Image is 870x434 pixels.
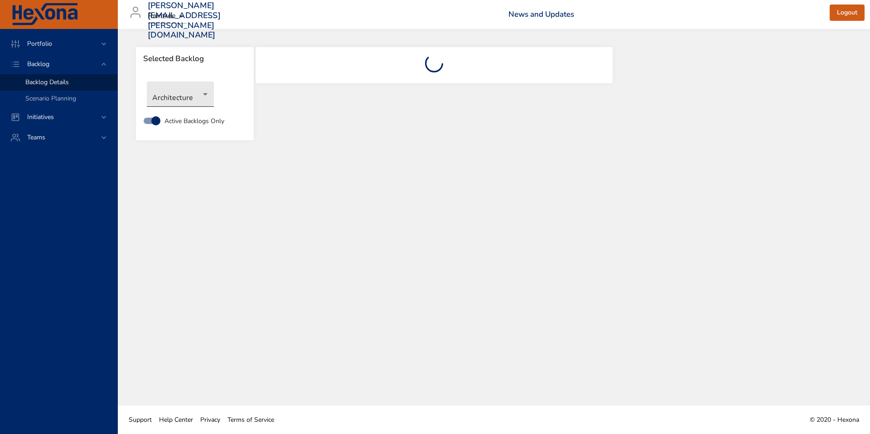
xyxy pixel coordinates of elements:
[837,7,857,19] span: Logout
[830,5,865,21] button: Logout
[20,39,59,48] span: Portfolio
[147,81,214,107] div: Architecture
[25,94,76,103] span: Scenario Planning
[224,410,278,430] a: Terms of Service
[148,1,221,40] h3: [PERSON_NAME][EMAIL_ADDRESS][PERSON_NAME][DOMAIN_NAME]
[810,415,859,424] span: © 2020 - Hexona
[20,60,57,68] span: Backlog
[159,415,193,424] span: Help Center
[25,78,69,86] span: Backlog Details
[227,415,274,424] span: Terms of Service
[164,116,224,126] span: Active Backlogs Only
[129,415,152,424] span: Support
[155,410,197,430] a: Help Center
[11,3,79,26] img: Hexona
[20,133,53,142] span: Teams
[508,9,574,19] a: News and Updates
[125,410,155,430] a: Support
[148,9,187,24] div: Raintree
[197,410,224,430] a: Privacy
[200,415,220,424] span: Privacy
[143,54,246,63] span: Selected Backlog
[20,113,61,121] span: Initiatives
